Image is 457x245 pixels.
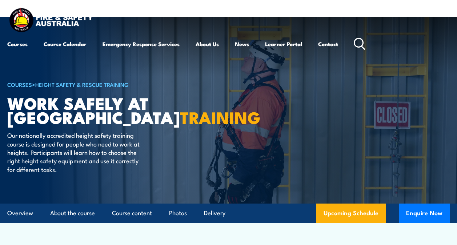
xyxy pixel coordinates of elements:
h6: > [7,80,187,89]
a: Courses [7,35,28,53]
a: News [235,35,249,53]
a: COURSES [7,80,32,88]
a: Contact [318,35,338,53]
h1: Work Safely at [GEOGRAPHIC_DATA] [7,96,187,124]
a: About Us [196,35,219,53]
a: About the course [50,204,95,223]
a: Course Calendar [44,35,87,53]
a: Photos [169,204,187,223]
a: Height Safety & Rescue Training [35,80,129,88]
strong: TRAINING [180,104,261,129]
a: Upcoming Schedule [316,204,386,223]
a: Course content [112,204,152,223]
a: Delivery [204,204,225,223]
a: Learner Portal [265,35,302,53]
button: Enquire Now [399,204,450,223]
a: Emergency Response Services [103,35,180,53]
p: Our nationally accredited height safety training course is designed for people who need to work a... [7,131,140,173]
a: Overview [7,204,33,223]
